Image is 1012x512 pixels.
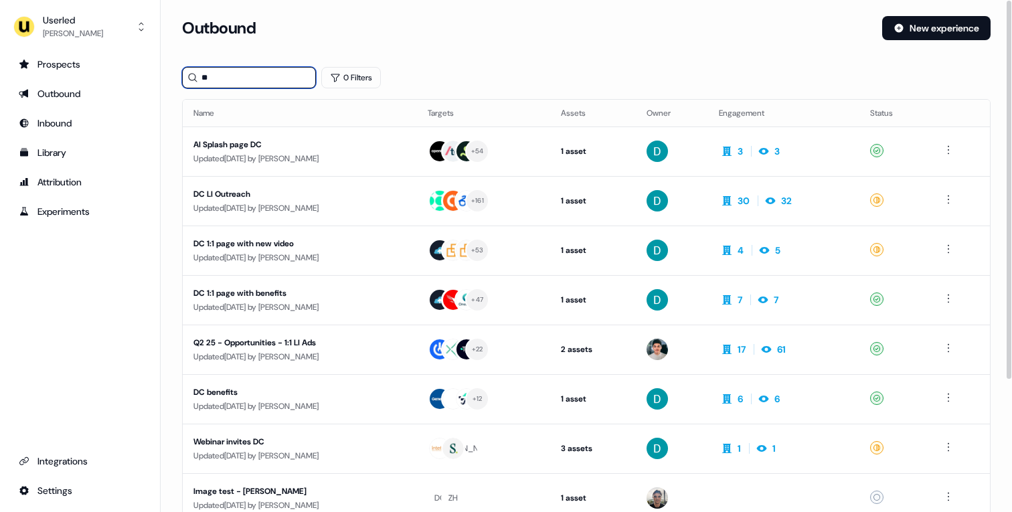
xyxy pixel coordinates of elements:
div: 1 asset [561,491,625,505]
div: + 54 [471,145,484,157]
div: 6 [738,392,743,406]
div: 1 [738,442,741,455]
div: Updated [DATE] by [PERSON_NAME] [193,152,406,165]
div: 3 assets [561,442,625,455]
th: Name [183,100,417,126]
a: Go to outbound experience [11,83,149,104]
a: Go to attribution [11,171,149,193]
div: 3 [738,145,743,158]
th: Targets [417,100,550,126]
a: Go to integrations [11,450,149,472]
div: 1 asset [561,194,625,207]
div: Updated [DATE] by [PERSON_NAME] [193,449,406,462]
button: 0 Filters [321,67,381,88]
img: David [647,240,668,261]
div: Outbound [19,87,141,100]
div: 1 [772,442,776,455]
div: Settings [19,484,141,497]
div: 6 [774,392,780,406]
div: + 161 [471,195,484,207]
div: ZH [448,491,458,505]
div: 1 asset [561,244,625,257]
div: Image test - [PERSON_NAME] [193,485,406,498]
h3: Outbound [182,18,256,38]
div: Integrations [19,454,141,468]
div: Webinar invites DC [193,435,406,448]
div: 3 [774,145,780,158]
button: Userled[PERSON_NAME] [11,11,149,43]
div: Updated [DATE] by [PERSON_NAME] [193,499,406,512]
th: Status [859,100,930,126]
div: Updated [DATE] by [PERSON_NAME] [193,350,406,363]
div: Inbound [19,116,141,130]
img: David [647,190,668,211]
div: Updated [DATE] by [PERSON_NAME] [193,201,406,215]
button: New experience [882,16,991,40]
a: Go to prospects [11,54,149,75]
th: Engagement [708,100,859,126]
div: Userled [43,13,103,27]
div: 1 asset [561,293,625,307]
div: DC LI Outreach [193,187,406,201]
div: Experiments [19,205,141,218]
div: 32 [781,194,792,207]
img: David [647,141,668,162]
div: DC benefits [193,386,406,399]
div: + 22 [472,343,483,355]
img: David [647,388,668,410]
div: DC 1:1 page with benefits [193,286,406,300]
div: Attribution [19,175,141,189]
div: 2 assets [561,343,625,356]
img: Ryan [647,487,668,509]
div: Updated [DATE] by [PERSON_NAME] [193,251,406,264]
a: Go to templates [11,142,149,163]
th: Owner [636,100,709,126]
div: 4 [738,244,744,257]
div: 61 [777,343,786,356]
div: Prospects [19,58,141,71]
div: 1 asset [561,145,625,158]
img: David [647,438,668,459]
img: Vincent [647,339,668,360]
div: + 47 [471,294,483,306]
a: Go to Inbound [11,112,149,134]
a: Go to integrations [11,480,149,501]
th: Assets [550,100,636,126]
div: DC [434,491,446,505]
div: 7 [774,293,778,307]
div: Updated [DATE] by [PERSON_NAME] [193,400,406,413]
div: [PERSON_NAME] [436,442,497,455]
div: 1 asset [561,392,625,406]
div: AI Splash page DC [193,138,406,151]
img: David [647,289,668,311]
div: Updated [DATE] by [PERSON_NAME] [193,301,406,314]
div: [PERSON_NAME] [43,27,103,40]
div: 5 [775,244,780,257]
div: 17 [738,343,746,356]
div: + 53 [471,244,484,256]
div: 30 [738,194,750,207]
div: 7 [738,293,742,307]
div: + 12 [473,393,483,405]
div: DC 1:1 page with new video [193,237,406,250]
div: Q2 25 - Opportunities - 1:1 LI Ads [193,336,406,349]
a: Go to experiments [11,201,149,222]
div: Library [19,146,141,159]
